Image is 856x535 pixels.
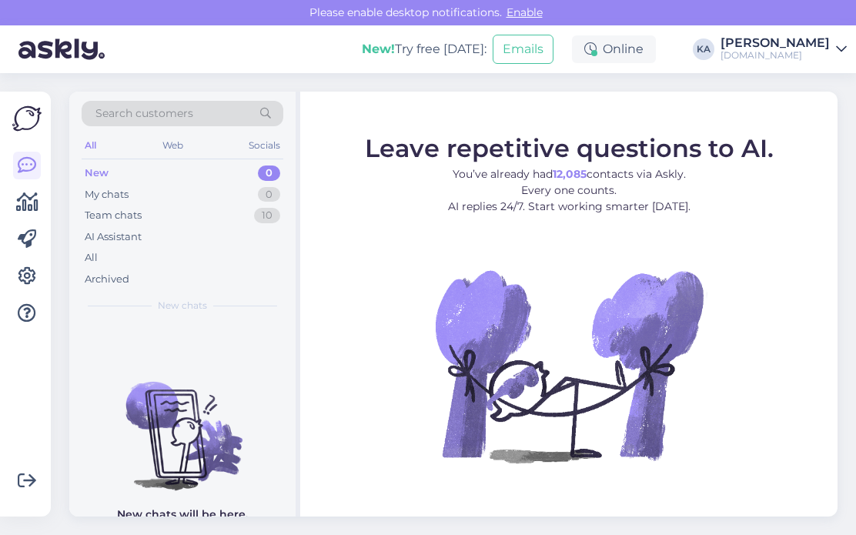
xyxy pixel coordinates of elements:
[572,35,656,63] div: Online
[85,272,129,287] div: Archived
[117,507,248,523] p: New chats will be here.
[85,250,98,266] div: All
[362,40,487,59] div: Try free [DATE]:
[159,135,186,155] div: Web
[493,35,553,64] button: Emails
[85,187,129,202] div: My chats
[693,38,714,60] div: KA
[158,299,207,313] span: New chats
[365,166,774,215] p: You’ve already had contacts via Askly. Every one counts. AI replies 24/7. Start working smarter [...
[721,49,830,62] div: [DOMAIN_NAME]
[502,5,547,19] span: Enable
[258,187,280,202] div: 0
[362,42,395,56] b: New!
[69,354,296,493] img: No chats
[365,133,774,163] span: Leave repetitive questions to AI.
[12,104,42,133] img: Askly Logo
[246,135,283,155] div: Socials
[430,227,707,504] img: No Chat active
[85,208,142,223] div: Team chats
[85,166,109,181] div: New
[721,37,847,62] a: [PERSON_NAME][DOMAIN_NAME]
[254,208,280,223] div: 10
[85,229,142,245] div: AI Assistant
[553,167,587,181] b: 12,085
[721,37,830,49] div: [PERSON_NAME]
[258,166,280,181] div: 0
[95,105,193,122] span: Search customers
[82,135,99,155] div: All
